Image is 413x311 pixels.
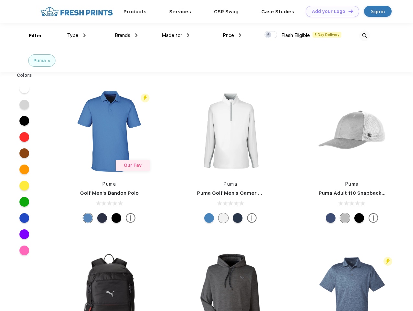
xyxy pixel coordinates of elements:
[218,213,228,223] div: Bright White
[309,88,395,174] img: func=resize&h=266
[162,32,182,38] span: Made for
[247,213,257,223] img: more.svg
[340,213,350,223] div: Quarry with Brt Whit
[383,257,392,266] img: flash_active_toggle.svg
[12,72,37,79] div: Colors
[354,213,364,223] div: Pma Blk Pma Blk
[97,213,107,223] div: Navy Blazer
[364,6,392,17] a: Sign in
[124,163,142,168] span: Our Fav
[359,30,370,41] img: desktop_search.svg
[48,60,50,62] img: filter_cancel.svg
[112,213,121,223] div: Puma Black
[83,33,86,37] img: dropdown.png
[124,9,147,15] a: Products
[281,32,310,38] span: Flash Eligible
[67,32,78,38] span: Type
[312,9,345,14] div: Add your Logo
[126,213,136,223] img: more.svg
[371,8,385,15] div: Sign in
[141,94,149,102] img: flash_active_toggle.svg
[224,181,237,187] a: Puma
[102,181,116,187] a: Puma
[223,32,234,38] span: Price
[239,33,241,37] img: dropdown.png
[345,181,359,187] a: Puma
[135,33,137,37] img: dropdown.png
[214,9,239,15] a: CSR Swag
[39,6,115,17] img: fo%20logo%202.webp
[187,88,274,174] img: func=resize&h=266
[348,9,353,13] img: DT
[115,32,130,38] span: Brands
[187,33,189,37] img: dropdown.png
[169,9,191,15] a: Services
[369,213,378,223] img: more.svg
[66,88,152,174] img: func=resize&h=266
[33,57,46,64] div: Puma
[83,213,93,223] div: Lake Blue
[197,190,300,196] a: Puma Golf Men's Gamer Golf Quarter-Zip
[80,190,139,196] a: Golf Men's Bandon Polo
[233,213,242,223] div: Navy Blazer
[313,32,341,38] span: 5 Day Delivery
[326,213,336,223] div: Peacoat Qut Shd
[204,213,214,223] div: Bright Cobalt
[29,32,42,40] div: Filter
